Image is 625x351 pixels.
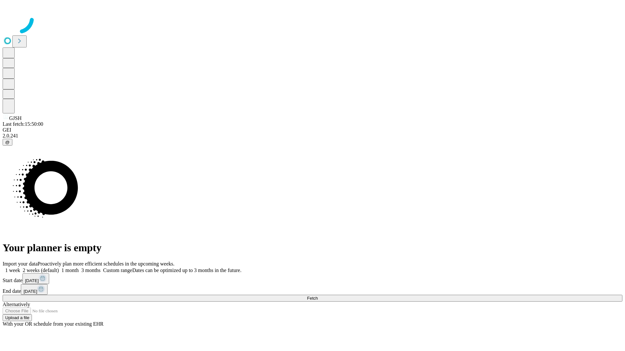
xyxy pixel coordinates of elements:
[3,127,622,133] div: GEI
[38,261,174,266] span: Proactively plan more efficient schedules in the upcoming weeks.
[21,284,48,295] button: [DATE]
[3,321,104,327] span: With your OR schedule from your existing EHR
[132,267,241,273] span: Dates can be optimized up to 3 months in the future.
[62,267,79,273] span: 1 month
[307,296,318,301] span: Fetch
[3,273,622,284] div: Start date
[5,267,20,273] span: 1 week
[3,295,622,302] button: Fetch
[3,133,622,139] div: 2.0.241
[22,273,49,284] button: [DATE]
[3,284,622,295] div: End date
[23,289,37,294] span: [DATE]
[3,242,622,254] h1: Your planner is empty
[25,278,39,283] span: [DATE]
[3,139,12,146] button: @
[3,302,30,307] span: Alternatively
[3,121,43,127] span: Last fetch: 15:50:00
[23,267,59,273] span: 2 weeks (default)
[3,261,38,266] span: Import your data
[9,115,21,121] span: GJSH
[103,267,132,273] span: Custom range
[5,140,10,145] span: @
[81,267,101,273] span: 3 months
[3,314,32,321] button: Upload a file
